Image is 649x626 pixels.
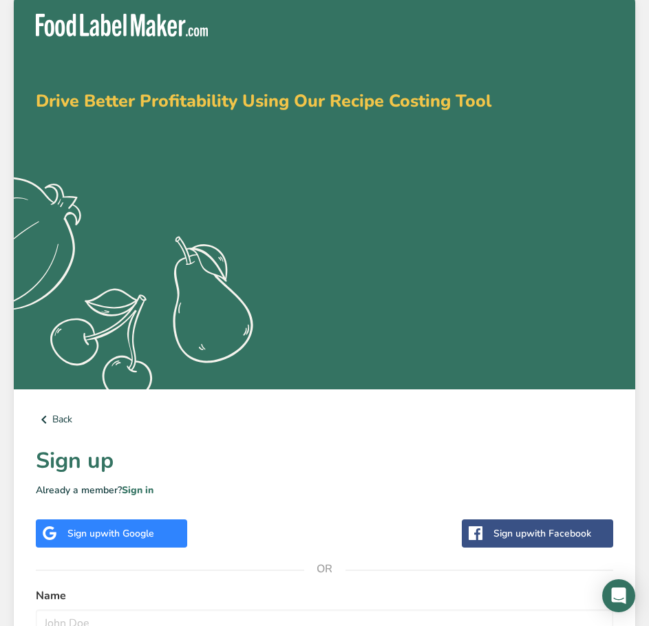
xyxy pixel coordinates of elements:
[36,587,613,604] label: Name
[67,526,154,541] div: Sign up
[36,89,491,113] span: Drive Better Profitability Using Our Recipe Costing Tool
[36,411,613,428] a: Back
[36,483,613,497] p: Already a member?
[36,14,208,36] img: Food Label Maker
[36,444,613,477] h1: Sign up
[493,526,591,541] div: Sign up
[122,484,153,497] a: Sign in
[526,527,591,540] span: with Facebook
[304,548,345,590] span: OR
[100,527,154,540] span: with Google
[602,579,635,612] div: Open Intercom Messenger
